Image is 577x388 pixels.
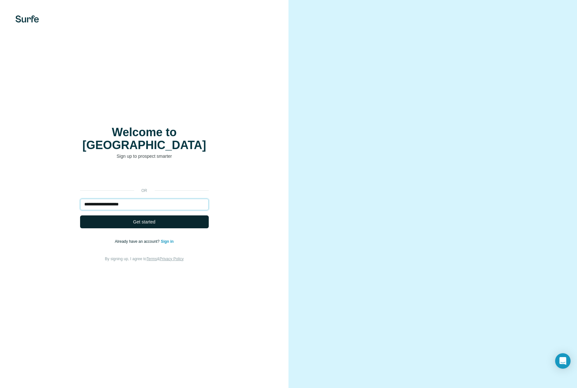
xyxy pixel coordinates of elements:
h1: Welcome to [GEOGRAPHIC_DATA] [80,126,209,152]
p: or [134,188,155,194]
span: Get started [133,219,155,225]
img: Surfe's logo [15,15,39,23]
span: Already have an account? [115,239,161,244]
button: Get started [80,215,209,228]
div: Open Intercom Messenger [555,353,571,369]
a: Terms [147,257,157,261]
span: By signing up, I agree to & [105,257,184,261]
iframe: Sign in with Google Button [77,169,212,183]
a: Sign in [161,239,174,244]
p: Sign up to prospect smarter [80,153,209,159]
a: Privacy Policy [160,257,184,261]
